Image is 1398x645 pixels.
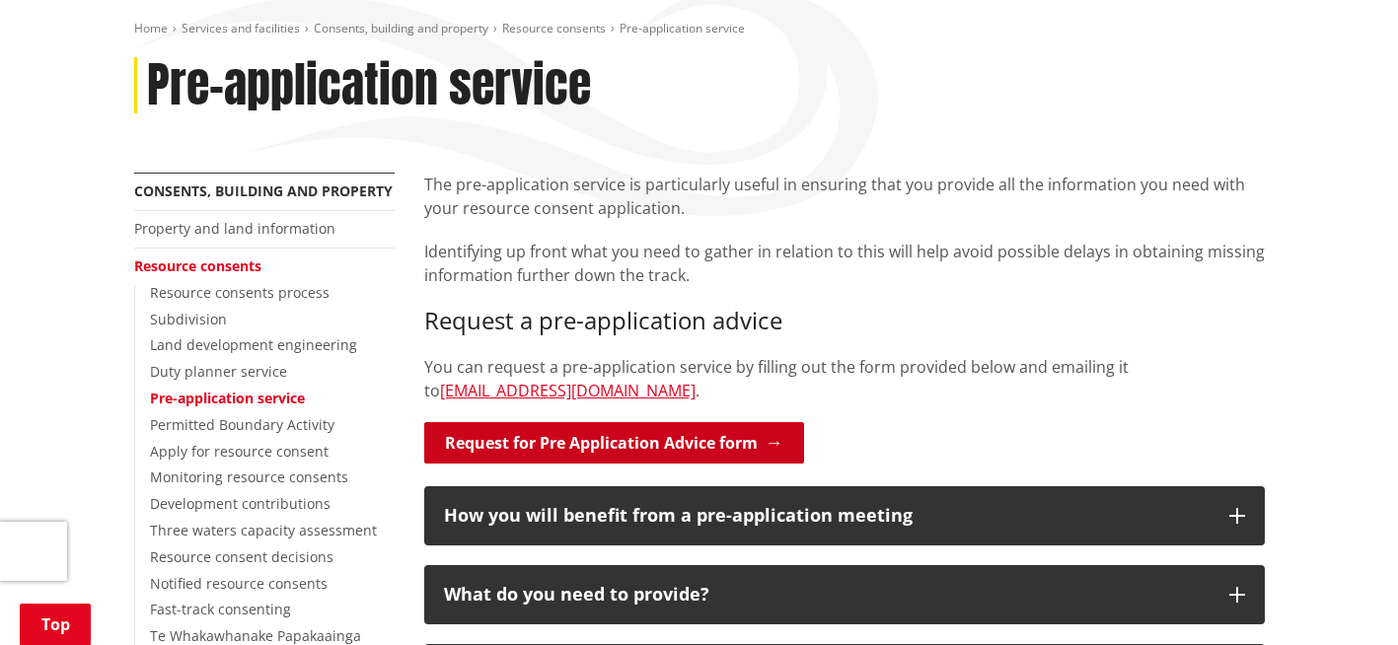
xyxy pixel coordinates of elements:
a: Request for Pre Application Advice form [424,422,804,464]
p: You can request a pre-application service by filling out the form provided below and emailing it ... [424,355,1265,402]
button: What do you need to provide? [424,565,1265,624]
a: Permitted Boundary Activity [150,415,334,434]
div: What do you need to provide? [444,585,1210,605]
a: Monitoring resource consents [150,467,348,486]
a: Property and land information [134,219,335,238]
a: Resource consent decisions [150,547,333,566]
span: Pre-application service [620,20,745,36]
a: Resource consents [502,20,606,36]
a: Services and facilities [182,20,300,36]
a: Subdivision [150,310,227,328]
h1: Pre-application service [147,57,591,114]
h3: Request a pre-application advice [424,307,1265,335]
a: Resource consents [134,256,261,275]
iframe: Messenger Launcher [1307,562,1378,633]
a: Duty planner service [150,362,287,381]
a: Notified resource consents [150,574,328,593]
a: Consents, building and property [134,181,393,200]
a: Apply for resource consent [150,442,329,461]
a: Fast-track consenting [150,600,291,618]
a: Development contributions [150,494,331,513]
a: Te Whakawhanake Papakaainga [150,626,361,645]
h3: How you will benefit from a pre-application meeting [444,506,1210,526]
p: Identifying up front what you need to gather in relation to this will help avoid possible delays ... [424,240,1265,287]
a: Three waters capacity assessment [150,521,377,539]
a: Resource consents process [150,283,330,302]
button: How you will benefit from a pre-application meeting [424,486,1265,545]
a: Home [134,20,168,36]
a: Land development engineering [150,335,357,354]
a: Pre-application service [150,389,305,407]
a: Top [20,604,91,645]
a: [EMAIL_ADDRESS][DOMAIN_NAME] [440,380,696,401]
a: Consents, building and property [314,20,488,36]
nav: breadcrumb [134,21,1265,37]
p: The pre-application service is particularly useful in ensuring that you provide all the informati... [424,173,1265,220]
